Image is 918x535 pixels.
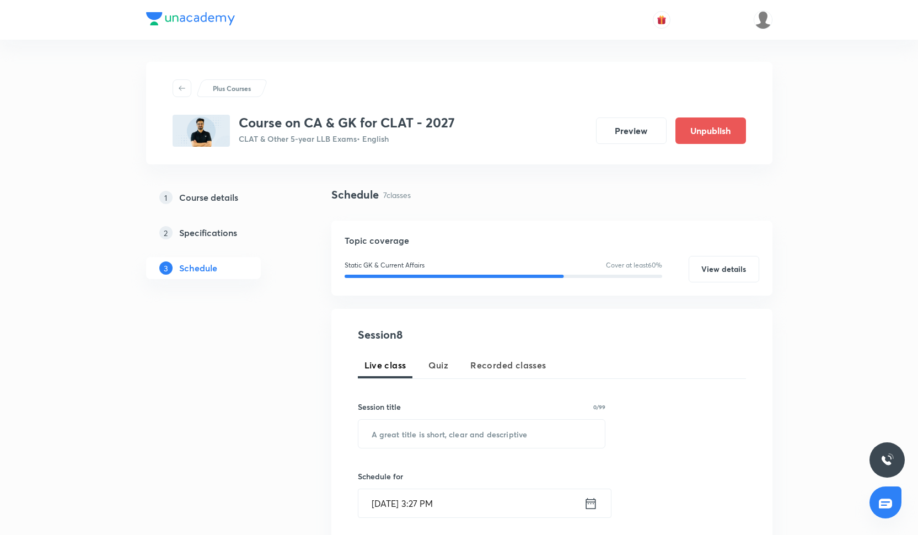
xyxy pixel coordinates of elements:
[331,186,379,203] h4: Schedule
[383,189,411,201] p: 7 classes
[653,11,670,29] button: avatar
[345,260,425,270] p: Static GK & Current Affairs
[159,226,173,239] p: 2
[675,117,746,144] button: Unpublish
[173,115,230,147] img: 027E7523-A004-44FC-8D32-16152B3D66A0_plus.png
[239,133,455,145] p: CLAT & Other 5-year LLB Exams • English
[146,12,235,28] a: Company Logo
[179,226,237,239] h5: Specifications
[428,359,449,372] span: Quiz
[146,222,296,244] a: 2Specifications
[358,401,401,413] h6: Session title
[213,83,251,93] p: Plus Courses
[146,12,235,25] img: Company Logo
[146,186,296,208] a: 1Course details
[159,191,173,204] p: 1
[470,359,546,372] span: Recorded classes
[689,256,759,282] button: View details
[657,15,667,25] img: avatar
[754,10,772,29] img: Samridhya Pal
[358,470,606,482] h6: Schedule for
[593,404,605,410] p: 0/99
[345,234,759,247] h5: Topic coverage
[596,117,667,144] button: Preview
[179,261,217,275] h5: Schedule
[358,420,605,448] input: A great title is short, clear and descriptive
[881,453,894,467] img: ttu
[364,359,406,372] span: Live class
[179,191,238,204] h5: Course details
[606,260,662,270] p: Cover at least 60 %
[159,261,173,275] p: 3
[239,115,455,131] h3: Course on CA & GK for CLAT - 2027
[358,327,559,343] h4: Session 8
